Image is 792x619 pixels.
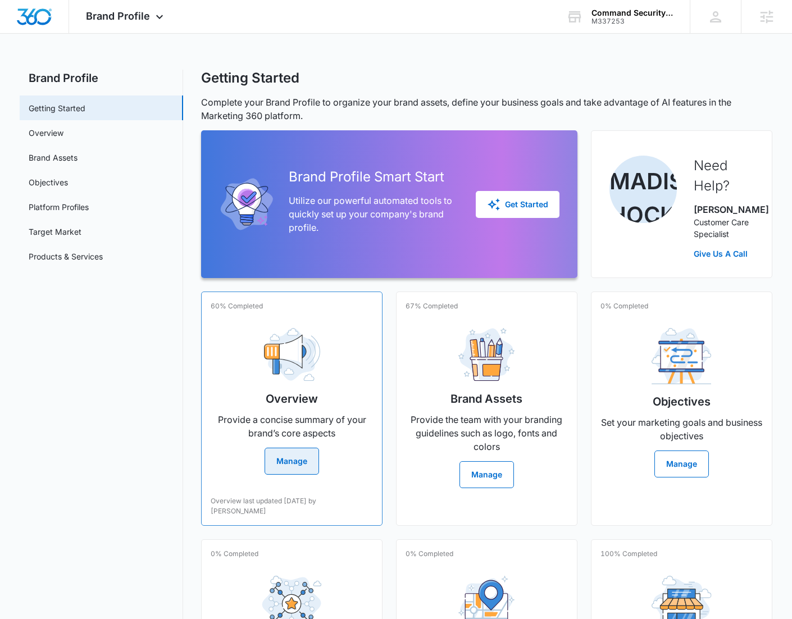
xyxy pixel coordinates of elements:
[201,292,383,526] a: 60% CompletedOverviewProvide a concise summary of your brand’s core aspectsManageOverview last up...
[591,17,673,25] div: account id
[86,10,150,22] span: Brand Profile
[201,95,772,122] p: Complete your Brand Profile to organize your brand assets, define your business goals and take ad...
[211,413,373,440] p: Provide a concise summary of your brand’s core aspects
[591,8,673,17] div: account name
[211,301,263,311] p: 60% Completed
[591,292,772,526] a: 0% CompletedObjectivesSet your marketing goals and business objectivesManage
[289,194,458,234] p: Utilize our powerful automated tools to quickly set up your company's brand profile.
[29,102,85,114] a: Getting Started
[694,248,754,260] a: Give Us A Call
[211,496,373,516] p: Overview last updated [DATE] by [PERSON_NAME]
[20,70,183,87] h2: Brand Profile
[609,156,677,223] img: Madison Hocknell
[694,216,754,240] p: Customer Care Specialist
[29,152,78,163] a: Brand Assets
[600,549,657,559] p: 100% Completed
[266,390,318,407] h2: Overview
[29,176,68,188] a: Objectives
[487,198,548,211] div: Get Started
[476,191,559,218] button: Get Started
[29,127,63,139] a: Overview
[406,549,453,559] p: 0% Completed
[406,413,568,453] p: Provide the team with your branding guidelines such as logo, fonts and colors
[653,393,711,410] h2: Objectives
[694,156,754,196] h2: Need Help?
[396,292,577,526] a: 67% CompletedBrand AssetsProvide the team with your branding guidelines such as logo, fonts and c...
[29,226,81,238] a: Target Market
[694,203,754,216] p: [PERSON_NAME]
[406,301,458,311] p: 67% Completed
[265,448,319,475] button: Manage
[654,450,709,477] button: Manage
[600,301,648,311] p: 0% Completed
[600,416,763,443] p: Set your marketing goals and business objectives
[289,167,458,187] h2: Brand Profile Smart Start
[201,70,299,87] h1: Getting Started
[211,549,258,559] p: 0% Completed
[29,251,103,262] a: Products & Services
[29,201,89,213] a: Platform Profiles
[450,390,522,407] h2: Brand Assets
[459,461,514,488] button: Manage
